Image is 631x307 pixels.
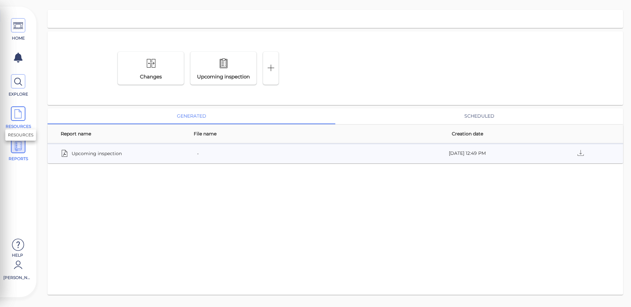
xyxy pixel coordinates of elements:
div: basic tabs example [48,108,623,124]
span: HOME [4,35,32,41]
th: File name [181,125,397,143]
th: Creation date [397,125,530,143]
span: REPORTS [4,156,32,162]
td: [DATE] 12:49 PM [397,143,530,163]
div: Upcoming inspection [192,73,255,81]
span: Help [3,252,31,258]
button: scheduled [335,108,623,124]
iframe: Chat [603,277,626,302]
div: Changes [135,73,167,81]
span: - [197,149,199,158]
span: Upcoming inspection [72,149,122,158]
span: RESOURCES [4,124,32,129]
span: [PERSON_NAME] [3,275,31,281]
table: sticky table [48,125,623,163]
th: Report name [48,125,181,143]
span: EXPLORE [4,91,32,97]
button: generated [48,108,335,124]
